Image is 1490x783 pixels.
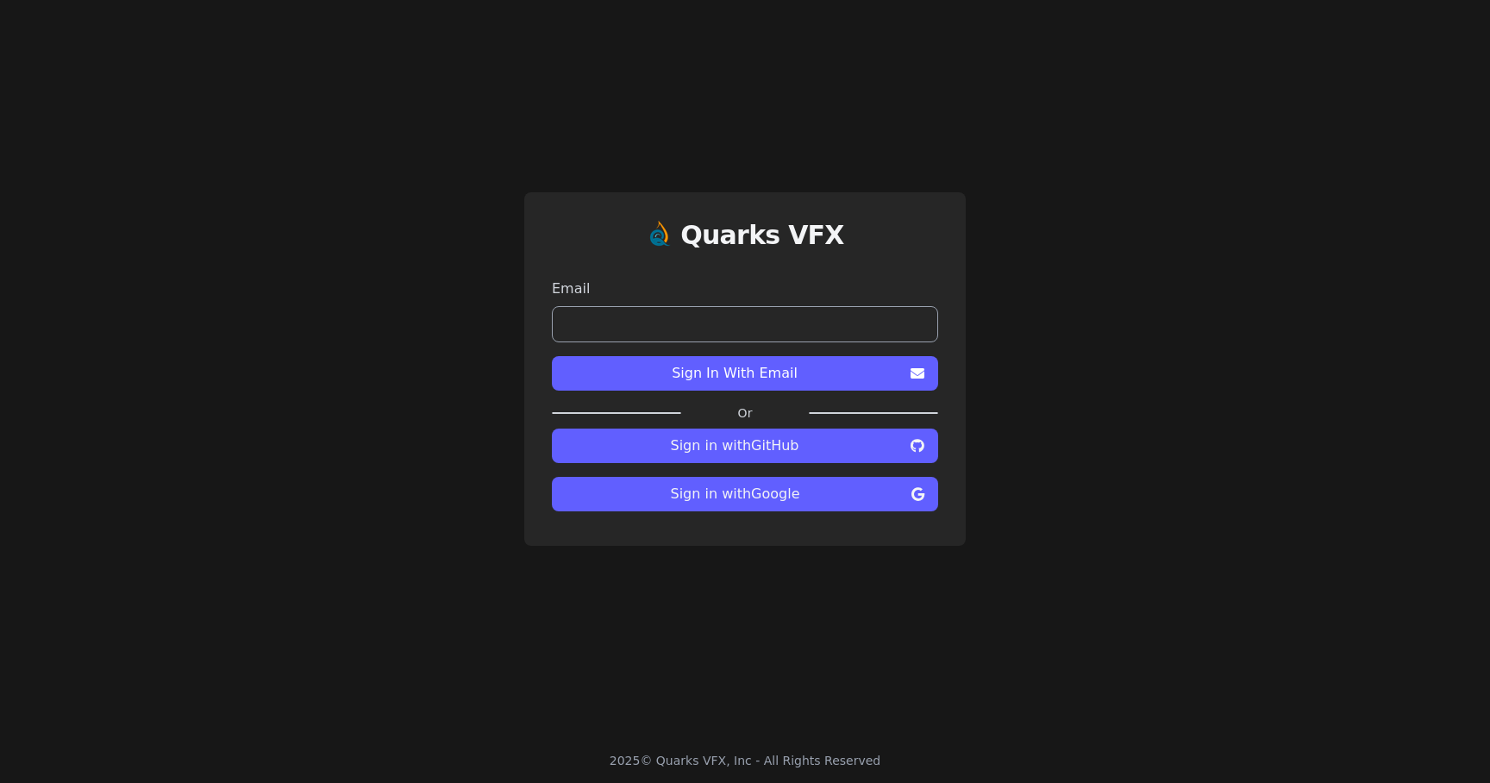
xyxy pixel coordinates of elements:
[552,279,938,299] label: Email
[566,484,905,504] span: Sign in with Google
[680,220,844,265] a: Quarks VFX
[552,356,938,391] button: Sign In With Email
[681,404,809,422] label: Or
[680,220,844,251] h1: Quarks VFX
[552,429,938,463] button: Sign in withGitHub
[566,363,904,384] span: Sign In With Email
[566,435,904,456] span: Sign in with GitHub
[552,477,938,511] button: Sign in withGoogle
[610,752,881,769] div: 2025 © Quarks VFX, Inc - All Rights Reserved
